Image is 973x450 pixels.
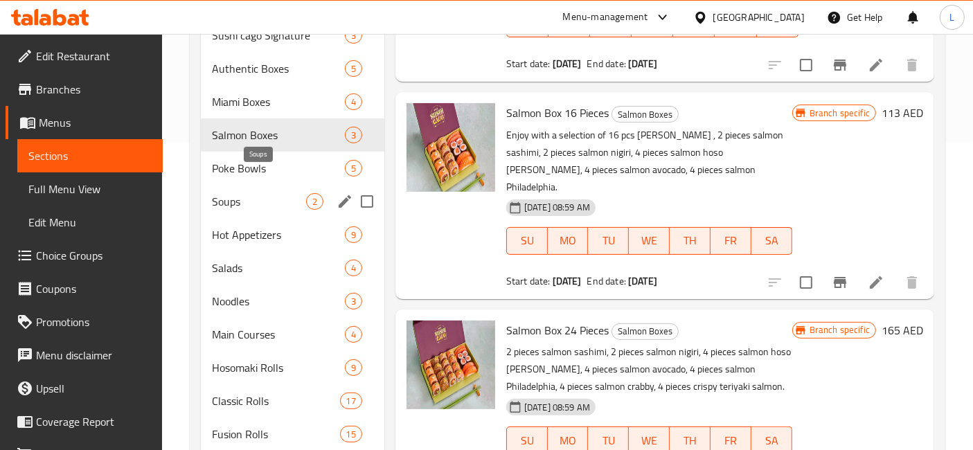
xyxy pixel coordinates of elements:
b: [DATE] [628,55,657,73]
a: Upsell [6,372,163,405]
button: delete [895,48,929,82]
span: SA [757,231,787,251]
div: [GEOGRAPHIC_DATA] [713,10,805,25]
span: Poke Bowls [212,160,345,177]
div: items [345,260,362,276]
span: End date: [587,272,626,290]
a: Edit Restaurant [6,39,163,73]
span: Classic Rolls [212,393,339,409]
span: Upsell [36,380,152,397]
div: Authentic Boxes5 [201,52,384,85]
h6: 113 AED [882,103,923,123]
div: items [345,60,362,77]
span: Sushi cago Signature [212,27,345,44]
button: TU [588,227,629,255]
span: TH [675,231,705,251]
button: SA [751,227,792,255]
span: Hosomaki Rolls [212,359,345,376]
span: FR [716,231,746,251]
span: Coverage Report [36,413,152,430]
span: 17 [341,395,361,408]
span: Salmon Box 16 Pieces [506,102,609,123]
p: 2 pieces salmon sashimi, 2 pieces salmon nigiri, 4 pieces salmon hoso [PERSON_NAME], 4 pieces sal... [506,343,792,395]
button: edit [334,191,355,212]
button: SU [506,227,548,255]
b: [DATE] [628,272,657,290]
span: Start date: [506,272,551,290]
a: Promotions [6,305,163,339]
div: items [345,160,362,177]
button: Branch-specific-item [823,266,857,299]
span: TU [593,231,623,251]
a: Branches [6,73,163,106]
div: Main Courses4 [201,318,384,351]
div: items [340,426,362,442]
span: WE [634,231,664,251]
span: Salmon Boxes [212,127,345,143]
p: Enjoy with a selection of 16 pcs [PERSON_NAME] , 2 pieces salmon sashimi, 2 pieces salmon nigiri,... [506,127,792,196]
div: items [345,226,362,243]
span: End date: [587,55,626,73]
span: 5 [346,162,361,175]
div: items [345,27,362,44]
button: WE [629,227,670,255]
div: items [345,293,362,309]
span: Menu disclaimer [36,347,152,363]
span: Salmon Box 24 Pieces [506,320,609,341]
div: items [345,359,362,376]
span: Branches [36,81,152,98]
div: Noodles3 [201,285,384,318]
span: Miami Boxes [212,93,345,110]
div: Salmon Boxes [612,323,679,340]
button: delete [895,266,929,299]
a: Edit menu item [868,274,884,291]
a: Edit menu item [868,57,884,73]
a: Sections [17,139,163,172]
span: 9 [346,361,361,375]
div: Classic Rolls17 [201,384,384,417]
div: Hosomaki Rolls9 [201,351,384,384]
span: Branch specific [804,323,875,336]
a: Coupons [6,272,163,305]
span: 5 [346,62,361,75]
span: Select to update [792,51,821,80]
div: items [340,393,362,409]
div: Salads4 [201,251,384,285]
button: TH [670,227,711,255]
b: [DATE] [553,55,582,73]
button: FR [711,227,751,255]
span: 4 [346,328,361,341]
div: Salmon Boxes3 [201,118,384,152]
span: Soups [212,193,306,210]
div: Authentic Boxes [212,60,345,77]
span: Hot Appetizers [212,226,345,243]
span: Salads [212,260,345,276]
a: Choice Groups [6,239,163,272]
span: Branch specific [804,107,875,120]
a: Full Menu View [17,172,163,206]
span: Promotions [36,314,152,330]
a: Menu disclaimer [6,339,163,372]
span: Choice Groups [36,247,152,264]
span: Start date: [506,55,551,73]
span: Edit Restaurant [36,48,152,64]
span: Menus [39,114,152,131]
button: Branch-specific-item [823,48,857,82]
a: Coverage Report [6,405,163,438]
span: Main Courses [212,326,345,343]
span: [DATE] 08:59 AM [519,401,596,414]
h6: 165 AED [882,321,923,340]
span: 2 [307,195,323,208]
span: Coupons [36,280,152,297]
button: MO [548,227,589,255]
span: Noodles [212,293,345,309]
div: items [345,93,362,110]
span: 15 [341,428,361,441]
div: Salmon Boxes [612,106,679,123]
